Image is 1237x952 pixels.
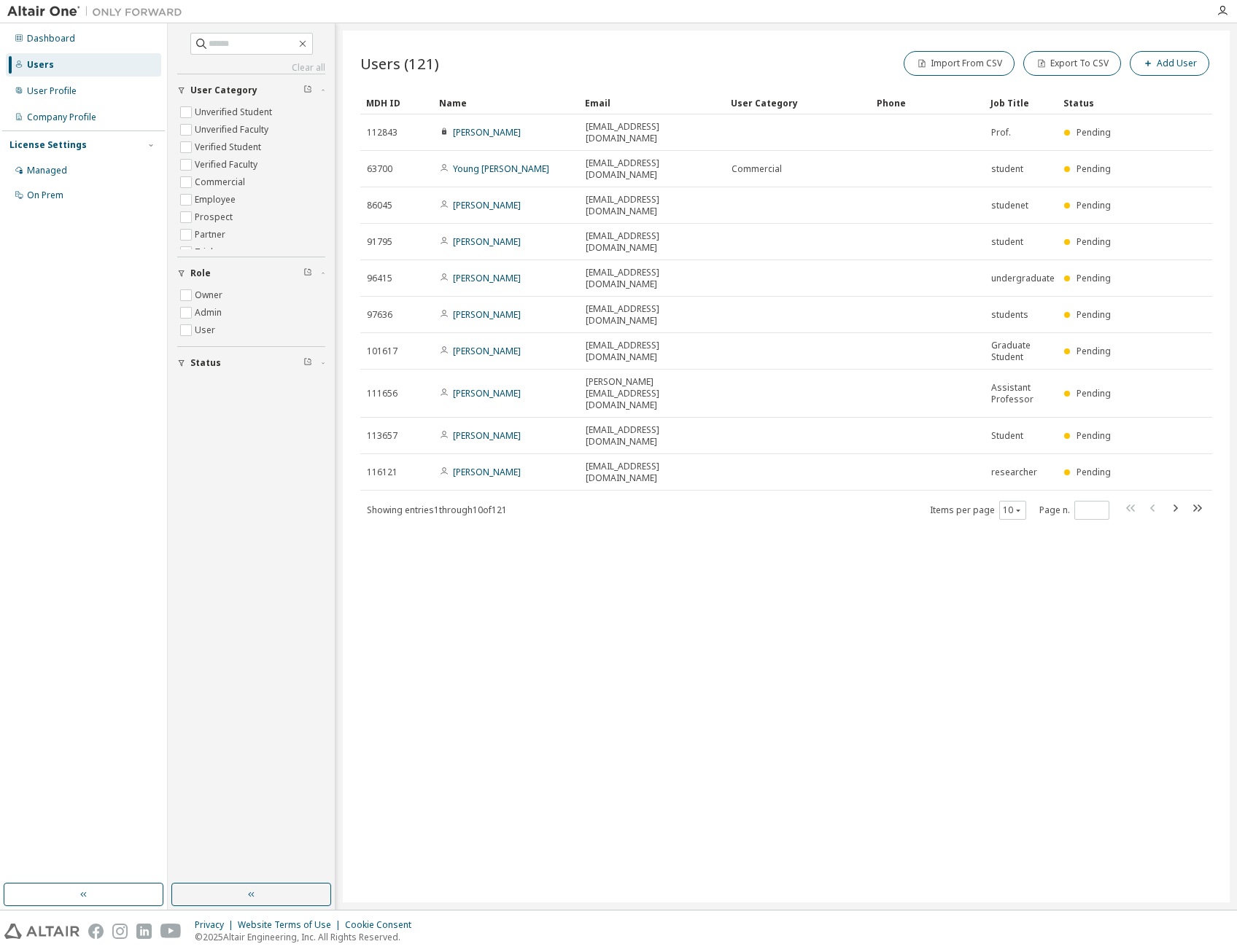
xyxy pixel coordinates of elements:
button: Status [177,347,325,379]
span: [EMAIL_ADDRESS][DOMAIN_NAME] [586,340,718,363]
a: [PERSON_NAME] [453,429,521,442]
a: Young [PERSON_NAME] [453,163,549,175]
a: [PERSON_NAME] [453,308,521,321]
div: Job Title [990,91,1052,114]
label: Employee [195,191,239,208]
span: User Category [190,85,257,96]
div: Name [439,91,573,114]
span: Role [190,268,211,279]
button: Export To CSV [1023,51,1121,76]
label: Partner [195,226,228,243]
img: youtube.svg [160,924,182,939]
div: Managed [27,165,67,176]
span: Pending [1077,199,1111,211]
span: Status [190,357,221,369]
div: MDH ID [366,91,427,114]
span: Prof. [991,127,1011,138]
label: Unverified Faculty [195,121,271,138]
img: altair_logo.svg [4,924,80,939]
label: Verified Student [195,138,264,156]
div: Dashboard [27,33,75,44]
a: [PERSON_NAME] [453,126,521,138]
label: Admin [195,304,225,321]
button: Role [177,257,325,289]
span: Page n. [1039,501,1109,520]
span: 116121 [367,467,398,478]
span: [EMAIL_ADDRESS][DOMAIN_NAME] [586,267,718,290]
div: Email [585,91,719,114]
button: User Category [177,74,325,106]
a: Clear all [177,62,325,74]
span: Assistant Professor [991,382,1051,405]
img: Altair One [7,4,190,19]
div: Website Terms of Use [238,919,345,931]
span: Showing entries 1 through 10 of 121 [367,504,507,516]
span: [EMAIL_ADDRESS][DOMAIN_NAME] [586,157,718,181]
span: [EMAIL_ADDRESS][DOMAIN_NAME] [586,230,718,254]
div: On Prem [27,190,63,201]
label: Prospect [195,208,236,226]
span: Users (121) [360,53,439,74]
span: Pending [1077,429,1111,442]
span: 91795 [367,236,392,248]
span: Pending [1077,126,1111,138]
label: Unverified Student [195,104,275,121]
div: License Settings [9,139,87,151]
span: [EMAIL_ADDRESS][DOMAIN_NAME] [586,424,718,448]
span: Student [991,430,1023,442]
div: Phone [877,91,979,114]
span: Items per page [930,501,1026,520]
span: students [991,309,1028,321]
label: User [195,321,218,339]
div: Company Profile [27,112,96,123]
span: undergraduate [991,273,1055,284]
span: Commercial [732,163,782,175]
a: [PERSON_NAME] [453,466,521,478]
img: facebook.svg [88,924,104,939]
span: 112843 [367,127,398,138]
span: Pending [1077,272,1111,284]
span: 63700 [367,163,392,175]
label: Verified Faculty [195,156,260,173]
label: Commercial [195,173,248,191]
div: Status [1063,91,1125,114]
div: User Category [731,91,865,114]
span: 96415 [367,273,392,284]
span: Pending [1077,308,1111,321]
a: [PERSON_NAME] [453,345,521,357]
label: Trial [195,243,216,261]
a: [PERSON_NAME] [453,235,521,248]
span: Pending [1077,387,1111,399]
p: © 2025 Altair Engineering, Inc. All Rights Reserved. [195,931,420,943]
label: Owner [195,286,225,304]
button: Import From CSV [904,51,1015,76]
button: 10 [1003,504,1023,516]
span: 113657 [367,430,398,442]
span: researcher [991,467,1037,478]
a: [PERSON_NAME] [453,199,521,211]
span: [EMAIL_ADDRESS][DOMAIN_NAME] [586,194,718,217]
span: Clear filter [303,268,312,279]
button: Add User [1130,51,1209,76]
span: [EMAIL_ADDRESS][DOMAIN_NAME] [586,461,718,484]
span: Pending [1077,345,1111,357]
div: Users [27,59,54,71]
span: student [991,163,1023,175]
span: Clear filter [303,357,312,369]
span: Pending [1077,163,1111,175]
a: [PERSON_NAME] [453,272,521,284]
span: 86045 [367,200,392,211]
span: 111656 [367,388,398,399]
div: Privacy [195,919,238,931]
span: Pending [1077,466,1111,478]
span: Pending [1077,235,1111,248]
img: instagram.svg [112,924,128,939]
div: Cookie Consent [345,919,420,931]
a: [PERSON_NAME] [453,387,521,399]
span: Graduate Student [991,340,1051,363]
span: 101617 [367,346,398,357]
div: User Profile [27,85,77,97]
span: [PERSON_NAME][EMAIL_ADDRESS][DOMAIN_NAME] [586,376,718,411]
span: 97636 [367,309,392,321]
span: [EMAIL_ADDRESS][DOMAIN_NAME] [586,303,718,327]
